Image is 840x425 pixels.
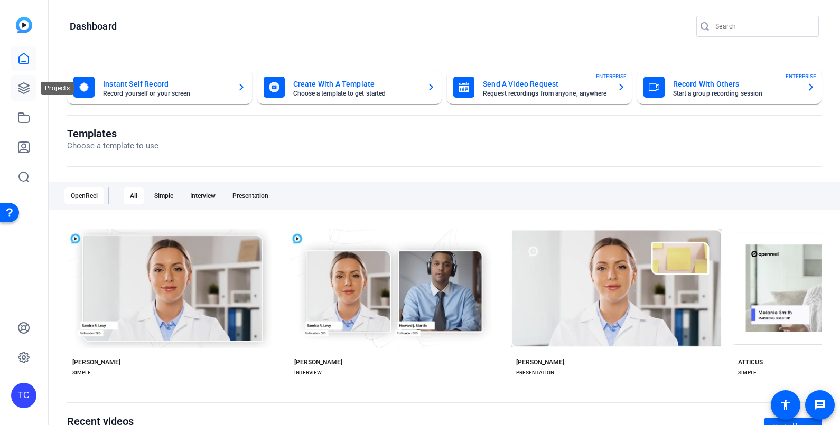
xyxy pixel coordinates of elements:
mat-card-subtitle: Record yourself or your screen [103,90,229,97]
mat-card-subtitle: Choose a template to get started [293,90,419,97]
div: ATTICUS [738,358,763,366]
div: Simple [148,187,180,204]
div: SIMPLE [72,369,91,377]
div: Interview [184,187,222,204]
mat-card-title: Create With A Template [293,78,419,90]
p: Choose a template to use [67,140,158,152]
div: INTERVIEW [294,369,322,377]
mat-card-title: Record With Others [673,78,799,90]
span: ENTERPRISE [786,72,816,80]
mat-card-title: Instant Self Record [103,78,229,90]
div: Presentation [226,187,275,204]
div: [PERSON_NAME] [516,358,564,366]
div: [PERSON_NAME] [72,358,120,366]
div: [PERSON_NAME] [294,358,342,366]
img: blue-gradient.svg [16,17,32,33]
mat-card-subtitle: Request recordings from anyone, anywhere [483,90,609,97]
div: PRESENTATION [516,369,554,377]
div: TC [11,383,36,408]
input: Search [715,20,810,33]
div: OpenReel [64,187,104,204]
button: Instant Self RecordRecord yourself or your screen [67,70,252,104]
mat-card-title: Send A Video Request [483,78,609,90]
div: SIMPLE [738,369,757,377]
div: All [124,187,144,204]
mat-icon: accessibility [779,399,792,411]
div: Projects [41,82,74,95]
button: Send A Video RequestRequest recordings from anyone, anywhereENTERPRISE [447,70,632,104]
button: Create With A TemplateChoose a template to get started [257,70,442,104]
mat-card-subtitle: Start a group recording session [673,90,799,97]
h1: Dashboard [70,20,117,33]
button: Record With OthersStart a group recording sessionENTERPRISE [637,70,822,104]
span: ENTERPRISE [596,72,627,80]
h1: Templates [67,127,158,140]
mat-icon: message [814,399,826,411]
